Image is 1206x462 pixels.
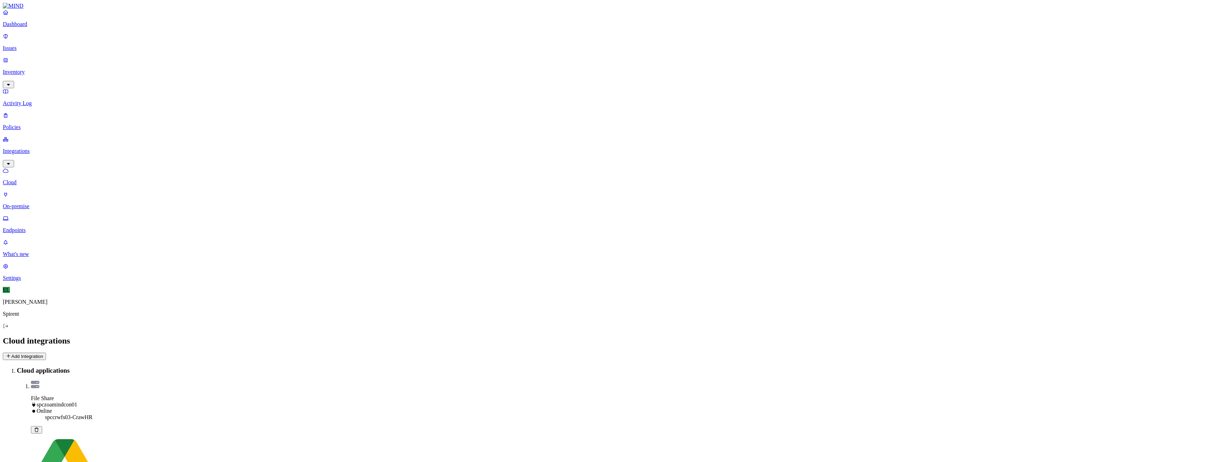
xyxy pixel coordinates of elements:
span: Online [37,408,52,414]
h3: Cloud applications [17,367,1203,374]
p: Integrations [3,148,1203,154]
a: MIND [3,3,1203,9]
a: Settings [3,263,1203,281]
h2: Cloud integrations [3,336,1203,346]
p: Endpoints [3,227,1203,233]
a: Integrations [3,136,1203,166]
img: MIND [3,3,24,9]
span: spczoamindcon01 [37,402,77,408]
span: File Share [31,395,54,401]
a: Endpoints [3,215,1203,233]
p: Spirent [3,311,1203,317]
a: Policies [3,112,1203,130]
p: Activity Log [3,100,1203,107]
a: On-premise [3,191,1203,210]
span: EL [3,287,10,293]
a: Inventory [3,57,1203,87]
a: Cloud [3,167,1203,186]
p: Dashboard [3,21,1203,27]
a: Dashboard [3,9,1203,27]
p: Cloud [3,179,1203,186]
p: [PERSON_NAME] [3,299,1203,305]
button: Add Integration [3,353,46,360]
p: What's new [3,251,1203,257]
p: Inventory [3,69,1203,75]
p: Policies [3,124,1203,130]
p: On-premise [3,203,1203,210]
a: What's new [3,239,1203,257]
span: spccrwfs03-CrawHR [45,414,92,420]
p: Settings [3,275,1203,281]
p: Issues [3,45,1203,51]
a: Activity Log [3,88,1203,107]
a: Issues [3,33,1203,51]
img: azure-files [31,381,39,388]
